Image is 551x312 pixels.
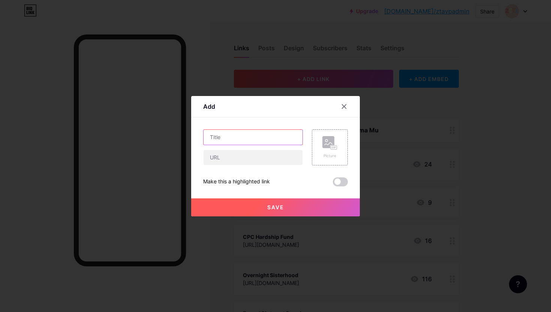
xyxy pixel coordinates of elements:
button: Save [191,198,360,216]
input: URL [204,150,302,165]
span: Save [267,204,284,210]
div: Make this a highlighted link [203,177,270,186]
input: Title [204,130,302,145]
div: Picture [322,153,337,159]
div: Add [203,102,215,111]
